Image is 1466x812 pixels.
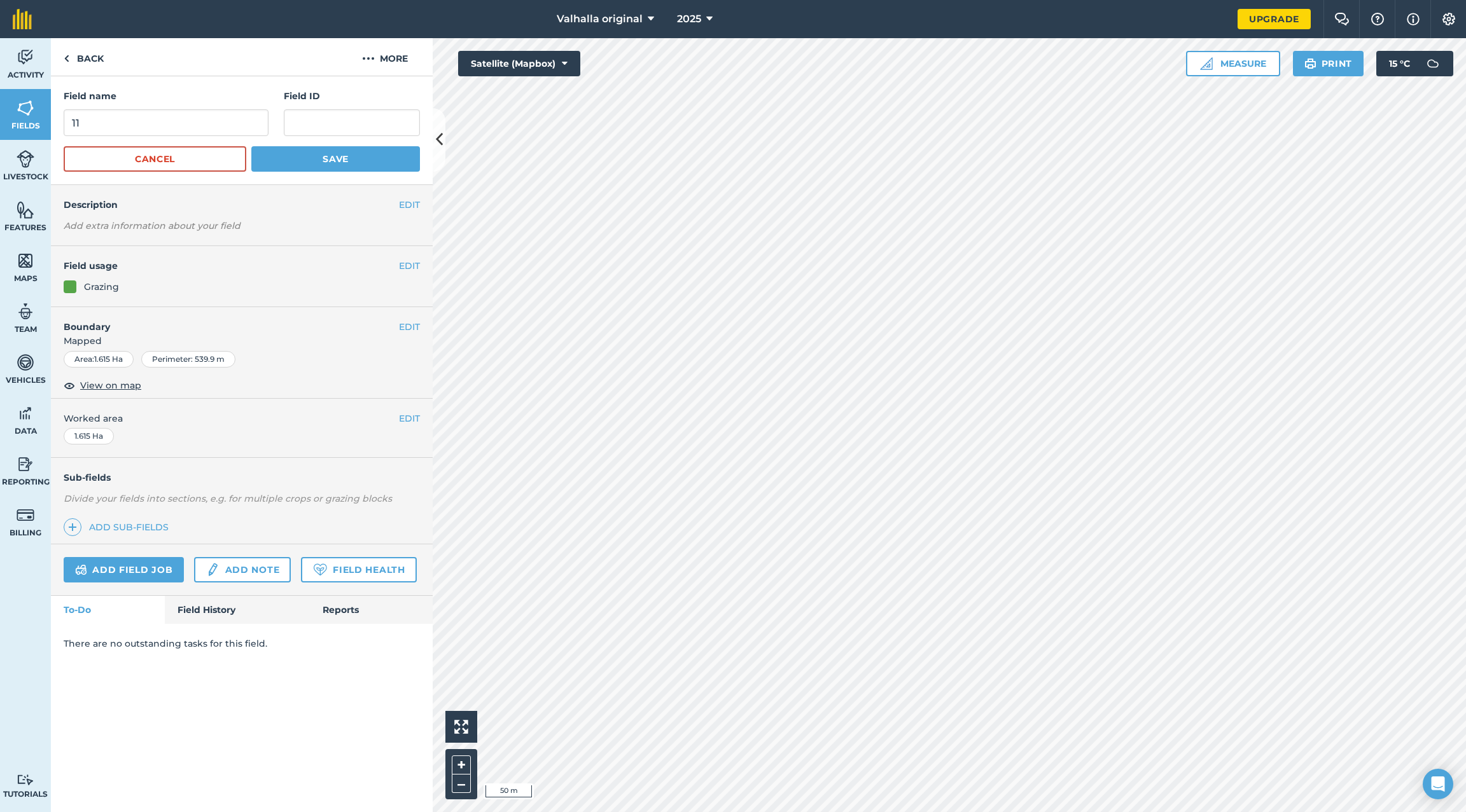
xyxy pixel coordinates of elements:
h4: Field ID [284,89,420,103]
img: svg+xml;base64,PD94bWwgdmVyc2lvbj0iMS4wIiBlbmNvZGluZz0idXRmLTgiPz4KPCEtLSBHZW5lcmF0b3I6IEFkb2JlIE... [17,302,34,321]
h4: Boundary [51,307,399,334]
img: svg+xml;base64,PHN2ZyB4bWxucz0iaHR0cDovL3d3dy53My5vcmcvMjAwMC9zdmciIHdpZHRoPSI1NiIgaGVpZ2h0PSI2MC... [17,99,34,118]
img: svg+xml;base64,PD94bWwgdmVyc2lvbj0iMS4wIiBlbmNvZGluZz0idXRmLTgiPz4KPCEtLSBHZW5lcmF0b3I6IEFkb2JlIE... [17,774,34,786]
em: Add extra information about your field [64,220,241,231]
a: Field History [165,596,309,624]
img: A question mark icon [1370,13,1385,25]
img: svg+xml;base64,PHN2ZyB4bWxucz0iaHR0cDovL3d3dy53My5vcmcvMjAwMC9zdmciIHdpZHRoPSIyMCIgaGVpZ2h0PSIyNC... [362,51,375,66]
button: Print [1293,51,1364,76]
img: A cog icon [1441,13,1456,25]
a: Back [51,38,116,76]
h4: Sub-fields [51,471,433,485]
button: + [452,755,471,774]
a: To-Do [51,596,165,624]
button: Cancel [64,146,246,172]
div: Area : 1.615 Ha [64,351,134,368]
h4: Description [64,198,420,212]
span: 2025 [677,11,701,27]
img: svg+xml;base64,PHN2ZyB4bWxucz0iaHR0cDovL3d3dy53My5vcmcvMjAwMC9zdmciIHdpZHRoPSIxNyIgaGVpZ2h0PSIxNy... [1407,11,1420,27]
button: More [337,38,433,76]
img: Ruler icon [1200,57,1213,70]
a: Reports [310,596,433,624]
img: svg+xml;base64,PD94bWwgdmVyc2lvbj0iMS4wIiBlbmNvZGluZz0idXRmLTgiPz4KPCEtLSBHZW5lcmF0b3I6IEFkb2JlIE... [17,506,34,525]
img: svg+xml;base64,PHN2ZyB4bWxucz0iaHR0cDovL3d3dy53My5vcmcvMjAwMC9zdmciIHdpZHRoPSI5IiBoZWlnaHQ9IjI0Ii... [64,51,69,66]
img: svg+xml;base64,PHN2ZyB4bWxucz0iaHR0cDovL3d3dy53My5vcmcvMjAwMC9zdmciIHdpZHRoPSI1NiIgaGVpZ2h0PSI2MC... [17,200,34,219]
img: svg+xml;base64,PD94bWwgdmVyc2lvbj0iMS4wIiBlbmNvZGluZz0idXRmLTgiPz4KPCEtLSBHZW5lcmF0b3I6IEFkb2JlIE... [17,149,34,169]
em: Divide your fields into sections, e.g. for multiple crops or grazing blocks [64,493,392,504]
a: Add sub-fields [64,518,174,536]
img: svg+xml;base64,PHN2ZyB4bWxucz0iaHR0cDovL3d3dy53My5vcmcvMjAwMC9zdmciIHdpZHRoPSIxOCIgaGVpZ2h0PSIyNC... [64,378,75,393]
img: svg+xml;base64,PD94bWwgdmVyc2lvbj0iMS4wIiBlbmNvZGluZz0idXRmLTgiPz4KPCEtLSBHZW5lcmF0b3I6IEFkb2JlIE... [1420,51,1446,76]
button: Measure [1186,51,1280,76]
img: svg+xml;base64,PHN2ZyB4bWxucz0iaHR0cDovL3d3dy53My5vcmcvMjAwMC9zdmciIHdpZHRoPSIxNCIgaGVpZ2h0PSIyNC... [68,520,77,535]
button: View on map [64,378,141,393]
button: EDIT [399,411,420,425]
h4: Field name [64,89,269,103]
h4: Field usage [64,259,399,273]
a: Upgrade [1238,9,1311,29]
span: Mapped [51,334,433,348]
img: Two speech bubbles overlapping with the left bubble in the forefront [1334,13,1350,25]
button: EDIT [399,259,420,273]
button: – [452,774,471,793]
img: svg+xml;base64,PHN2ZyB4bWxucz0iaHR0cDovL3d3dy53My5vcmcvMjAwMC9zdmciIHdpZHRoPSIxOSIgaGVpZ2h0PSIyNC... [1304,56,1316,71]
a: Field Health [301,557,416,582]
img: svg+xml;base64,PHN2ZyB4bWxucz0iaHR0cDovL3d3dy53My5vcmcvMjAwMC9zdmciIHdpZHRoPSI1NiIgaGVpZ2h0PSI2MC... [17,251,34,270]
div: Open Intercom Messenger [1423,769,1453,799]
button: Satellite (Mapbox) [458,51,580,76]
img: Four arrows, one pointing top left, one top right, one bottom right and the last bottom left [454,720,468,734]
img: svg+xml;base64,PD94bWwgdmVyc2lvbj0iMS4wIiBlbmNvZGluZz0idXRmLTgiPz4KPCEtLSBHZW5lcmF0b3I6IEFkb2JlIE... [17,353,34,372]
img: svg+xml;base64,PD94bWwgdmVyc2lvbj0iMS4wIiBlbmNvZGluZz0idXRmLTgiPz4KPCEtLSBHZW5lcmF0b3I6IEFkb2JlIE... [75,562,87,577]
span: View on map [80,378,141,392]
div: Grazing [84,280,119,294]
span: Valhalla original [557,11,643,27]
a: Add field job [64,557,184,582]
button: 15 °C [1376,51,1453,76]
span: Worked area [64,411,420,425]
img: fieldmargin Logo [13,9,32,29]
img: svg+xml;base64,PD94bWwgdmVyc2lvbj0iMS4wIiBlbmNvZGluZz0idXRmLTgiPz4KPCEtLSBHZW5lcmF0b3I6IEFkb2JlIE... [17,455,34,474]
button: EDIT [399,320,420,334]
button: Save [251,146,420,172]
a: Add note [194,557,291,582]
img: svg+xml;base64,PD94bWwgdmVyc2lvbj0iMS4wIiBlbmNvZGluZz0idXRmLTgiPz4KPCEtLSBHZW5lcmF0b3I6IEFkb2JlIE... [17,48,34,67]
img: svg+xml;base64,PD94bWwgdmVyc2lvbj0iMS4wIiBlbmNvZGluZz0idXRmLTgiPz4KPCEtLSBHZW5lcmF0b3I6IEFkb2JlIE... [17,404,34,423]
button: EDIT [399,198,420,212]
p: There are no outstanding tasks for this field. [64,637,420,650]
span: 15 ° C [1389,51,1410,76]
div: 1.615 Ha [64,428,114,444]
div: Perimeter : 539.9 m [141,351,235,368]
img: svg+xml;base64,PD94bWwgdmVyc2lvbj0iMS4wIiBlbmNvZGluZz0idXRmLTgiPz4KPCEtLSBHZW5lcmF0b3I6IEFkb2JlIE... [206,562,220,577]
